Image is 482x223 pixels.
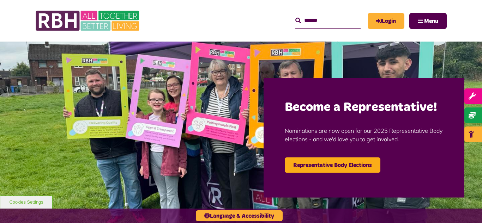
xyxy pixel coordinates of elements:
[285,99,443,116] h2: Become a Representative!
[35,7,141,35] img: RBH
[285,157,380,173] a: Representative Body Elections
[424,18,438,24] span: Menu
[368,13,404,29] a: MyRBH
[285,116,443,154] p: Nominations are now open for our 2025 Representative Body elections - and we'd love you to get in...
[409,13,447,29] button: Navigation
[196,210,283,221] button: Language & Accessibility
